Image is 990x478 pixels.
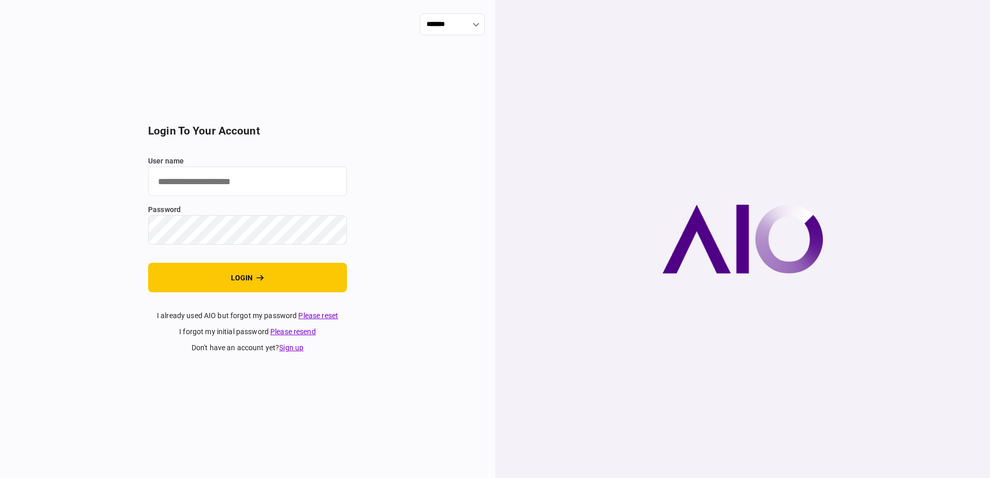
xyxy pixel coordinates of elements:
[420,13,485,35] input: show language options
[148,342,347,353] div: don't have an account yet ?
[662,204,823,274] img: AIO company logo
[270,327,316,336] a: Please resend
[148,215,347,245] input: password
[148,167,347,196] input: user name
[148,125,347,138] h2: login to your account
[148,310,347,321] div: I already used AIO but forgot my password
[279,343,303,352] a: Sign up
[148,326,347,337] div: I forgot my initial password
[298,311,338,320] a: Please reset
[148,156,347,167] label: user name
[148,204,347,215] label: password
[148,263,347,292] button: login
